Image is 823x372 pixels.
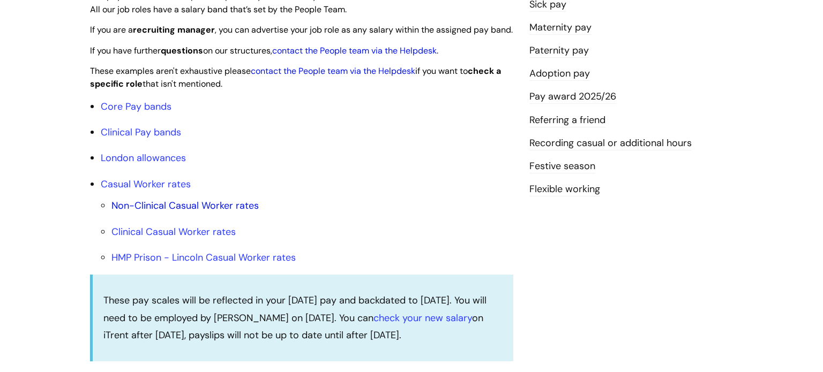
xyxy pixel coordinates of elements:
strong: recruiting manager [133,24,215,35]
a: Recording casual or additional hours [529,136,692,150]
a: Clinical Pay bands [101,126,181,139]
a: contact the People team via the Helpdesk [272,45,437,56]
a: Festive season [529,160,595,173]
p: These pay scales will be reflected in your [DATE] pay and backdated to [DATE]. You will need to b... [103,292,503,344]
a: Casual Worker rates [101,178,191,191]
a: Clinical Casual Worker rates [111,225,236,238]
a: Referring a friend [529,113,605,127]
a: Maternity pay [529,21,592,35]
strong: questions [161,45,203,56]
a: Core Pay bands [101,100,171,113]
a: London allowances [101,151,186,164]
span: If you have further on our structures, . [90,45,438,56]
a: Flexible working [529,183,600,196]
a: contact the People team via the Helpdesk [251,65,415,77]
span: If you are a , you can advertise your job role as any salary within the assigned pay band. [90,24,513,35]
a: Non-Clinical Casual Worker rates [111,199,259,212]
span: These examples aren't exhaustive please if you want to that isn't mentioned. [90,65,501,90]
a: check your new salary [373,312,472,324]
a: Pay award 2025/26 [529,90,616,104]
a: Paternity pay [529,44,589,58]
a: Adoption pay [529,67,590,81]
a: HMP Prison - Lincoln Casual Worker rates [111,251,296,264]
